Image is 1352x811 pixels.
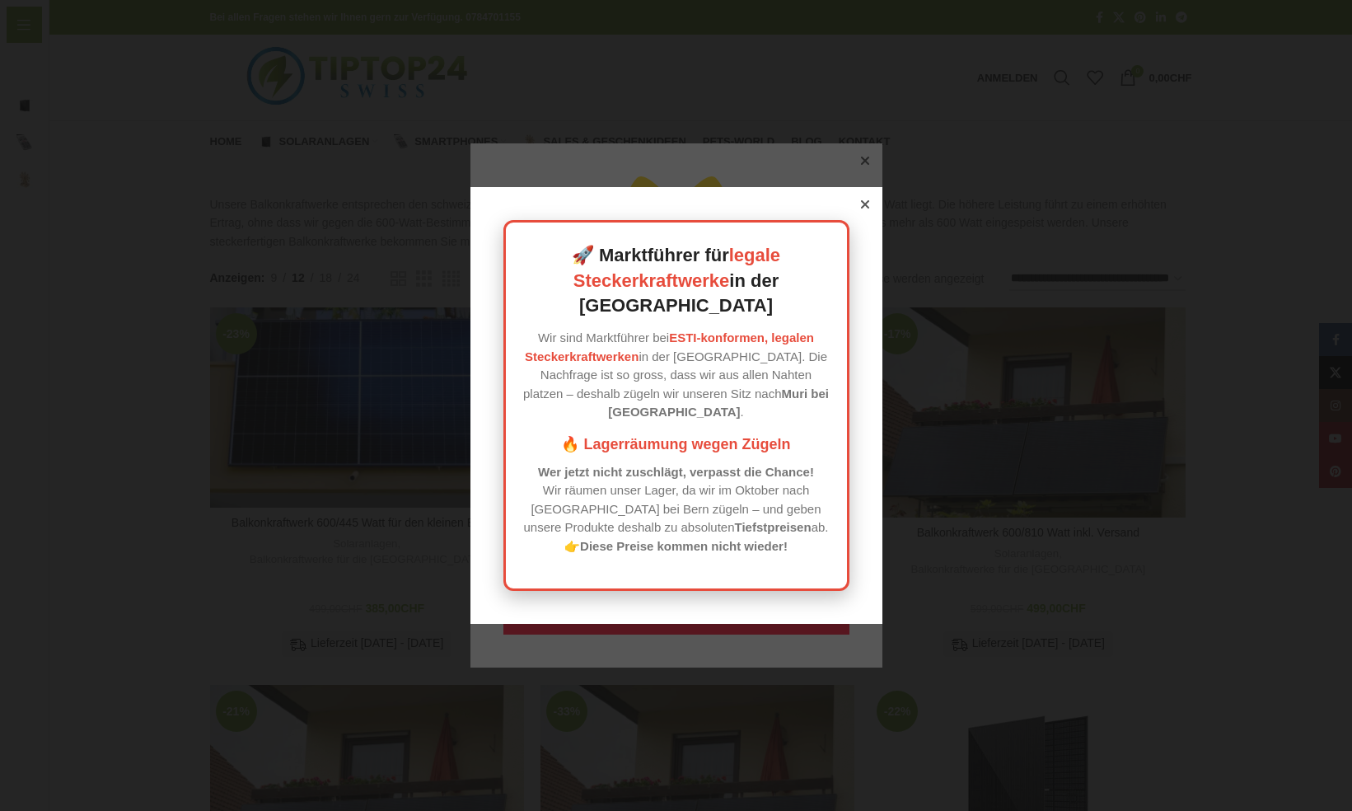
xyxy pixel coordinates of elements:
[522,243,830,319] h2: 🚀 Marktführer für in der [GEOGRAPHIC_DATA]
[522,329,830,422] p: Wir sind Marktführer bei in der [GEOGRAPHIC_DATA]. Die Nachfrage ist so gross, dass wir aus allen...
[538,465,814,479] strong: Wer jetzt nicht zuschlägt, verpasst die Chance!
[573,245,780,291] a: legale Steckerkraftwerke
[522,463,830,556] p: Wir räumen unser Lager, da wir im Oktober nach [GEOGRAPHIC_DATA] bei Bern zügeln – und geben unse...
[735,520,812,534] strong: Tiefstpreisen
[522,434,830,455] h3: 🔥 Lagerräumung wegen Zügeln
[525,330,814,363] a: ESTI-konformen, legalen Steckerkraftwerken
[580,539,788,553] strong: Diese Preise kommen nicht wieder!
